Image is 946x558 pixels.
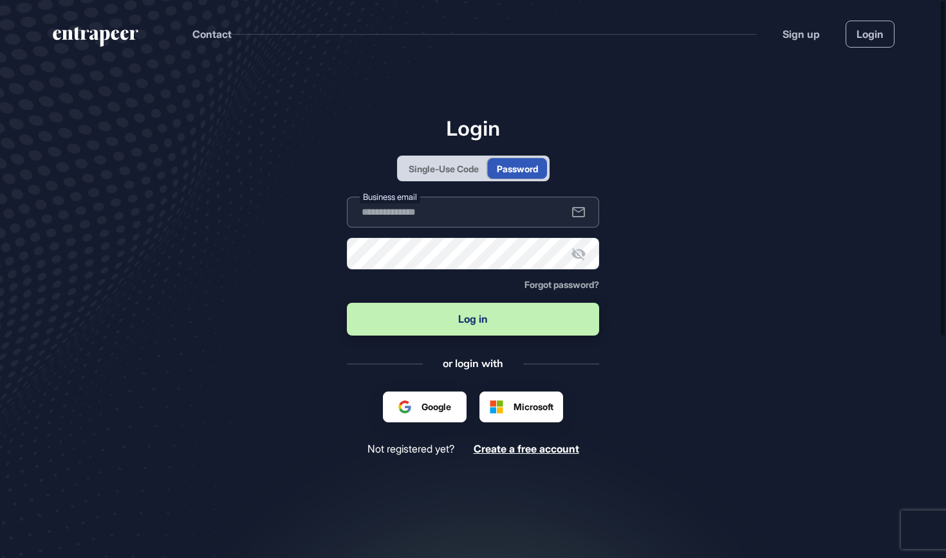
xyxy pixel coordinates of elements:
[474,443,579,455] a: Create a free account
[347,116,599,140] h1: Login
[51,27,140,51] a: entrapeer-logo
[846,21,895,48] a: Login
[783,26,820,42] a: Sign up
[367,443,454,455] span: Not registered yet?
[524,279,599,290] span: Forgot password?
[360,190,420,204] label: Business email
[192,26,232,42] button: Contact
[524,280,599,290] a: Forgot password?
[497,162,538,175] div: Password
[347,303,599,336] button: Log in
[409,162,479,175] div: Single-Use Code
[514,400,553,413] span: Microsoft
[443,356,503,370] div: or login with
